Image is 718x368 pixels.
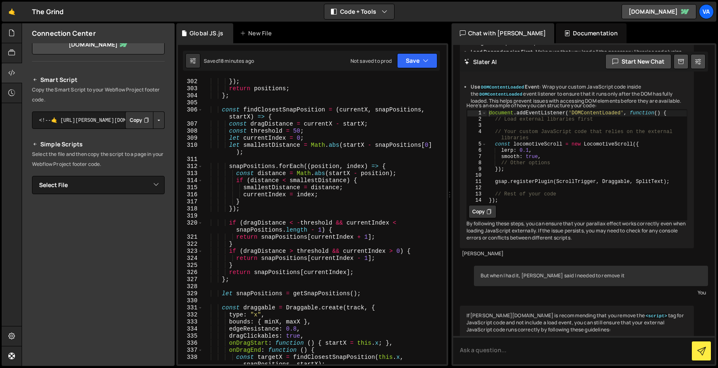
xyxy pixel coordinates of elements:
[178,212,203,220] div: 319
[178,241,203,248] div: 322
[471,48,533,55] strong: Load Dependencies First
[32,7,64,17] div: The Grind
[178,128,203,135] div: 308
[178,170,203,177] div: 313
[178,198,203,205] div: 317
[219,57,254,64] div: 18 minutes ago
[178,262,203,269] div: 325
[645,313,668,319] code: <script>
[467,191,487,198] div: 13
[178,354,203,368] div: 338
[467,116,487,123] div: 2
[190,29,223,37] div: Global JS.js
[469,205,496,218] button: Copy
[556,23,626,43] div: Documentation
[471,335,521,342] strong: Load Dependencies
[178,92,203,99] div: 304
[467,198,487,204] div: 14
[178,99,203,106] div: 305
[324,4,394,19] button: Code + Tools
[699,4,714,19] a: Va
[178,333,203,340] div: 335
[479,91,523,97] code: DOMContentLoaded
[467,129,487,141] div: 4
[125,111,165,129] div: Button group with nested dropdown
[178,269,203,276] div: 326
[32,29,96,38] h2: Connection Center
[178,283,203,290] div: 328
[32,111,165,129] textarea: <!--🤙 [URL][PERSON_NAME][DOMAIN_NAME]> <script>document.addEventListener("DOMContentLoaded", func...
[204,57,254,64] div: Saved
[178,205,203,212] div: 318
[476,288,706,297] div: You
[467,123,487,129] div: 3
[467,141,487,148] div: 5
[467,185,487,191] div: 12
[471,49,688,69] li: : Make sure that you load all the necessary libraries and plugins (such as Locomotive Scroll, GSA...
[178,177,203,184] div: 314
[178,184,203,191] div: 315
[471,84,688,104] li: : Wrap your custom JavaScript code inside the event listener to ensure that it runs only after th...
[32,85,165,105] p: Copy the Smart Script to your Webflow Project footer code.
[178,326,203,333] div: 334
[452,23,555,43] div: Chat with [PERSON_NAME]
[467,173,487,179] div: 10
[178,163,203,170] div: 312
[178,319,203,326] div: 333
[32,208,165,283] iframe: YouTube video player
[474,266,708,286] div: But when I had it, [PERSON_NAME] said I needed to remove it
[178,156,203,163] div: 311
[471,336,688,356] li: : Make sure that you load all the necessary libraries and plugins (such as Locomotive Scroll, GSA...
[32,288,165,363] iframe: YouTube video player
[462,250,692,257] div: [PERSON_NAME]
[178,347,203,354] div: 337
[2,2,22,22] a: 🤙
[32,75,165,85] h2: Smart Script
[178,290,203,297] div: 329
[178,304,203,311] div: 331
[178,255,203,262] div: 324
[178,142,203,156] div: 310
[605,54,671,69] button: Start new chat
[178,234,203,241] div: 321
[32,139,165,149] h2: Simple Scripts
[178,340,203,347] div: 336
[178,191,203,198] div: 316
[125,111,153,129] button: Copy
[178,106,203,121] div: 306
[397,53,437,68] button: Save
[32,35,165,54] a: [DOMAIN_NAME]
[178,311,203,319] div: 332
[464,58,497,66] h2: Slater AI
[467,166,487,173] div: 9
[178,78,203,85] div: 302
[178,135,203,142] div: 309
[622,4,696,19] a: [DOMAIN_NAME]
[178,85,203,92] div: 303
[467,179,487,185] div: 11
[350,57,392,64] div: Not saved to prod
[467,148,487,154] div: 6
[32,149,165,169] p: Select the file and then copy the script to a page in your Webflow Project footer code.
[240,29,275,37] div: New File
[178,276,203,283] div: 327
[467,110,487,116] div: 1
[471,83,540,90] strong: Use Event
[178,121,203,128] div: 307
[178,220,203,234] div: 320
[480,84,525,90] code: DOMContentLoaded
[467,154,487,160] div: 7
[178,248,203,255] div: 323
[178,297,203,304] div: 330
[467,160,487,166] div: 8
